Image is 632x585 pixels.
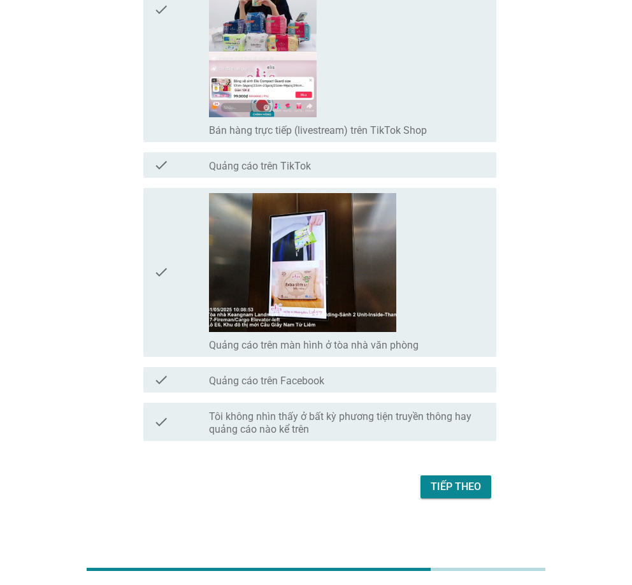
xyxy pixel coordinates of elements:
[154,372,169,387] i: check
[209,160,311,173] label: Quảng cáo trên TikTok
[209,124,427,137] label: Bán hàng trực tiếp (livestream) trên TikTok Shop
[154,408,169,436] i: check
[420,475,491,498] button: Tiếp theo
[209,193,396,332] img: 5ac77dfd-55fc-4f04-b25a-2c9f8a48386e-image4.png
[209,375,324,387] label: Quảng cáo trên Facebook
[154,157,169,173] i: check
[209,339,419,352] label: Quảng cáo trên màn hình ở tòa nhà văn phòng
[209,410,485,436] label: Tôi không nhìn thấy ở bất kỳ phương tiện truyền thông hay quảng cáo nào kể trên
[431,479,481,495] div: Tiếp theo
[154,193,169,352] i: check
